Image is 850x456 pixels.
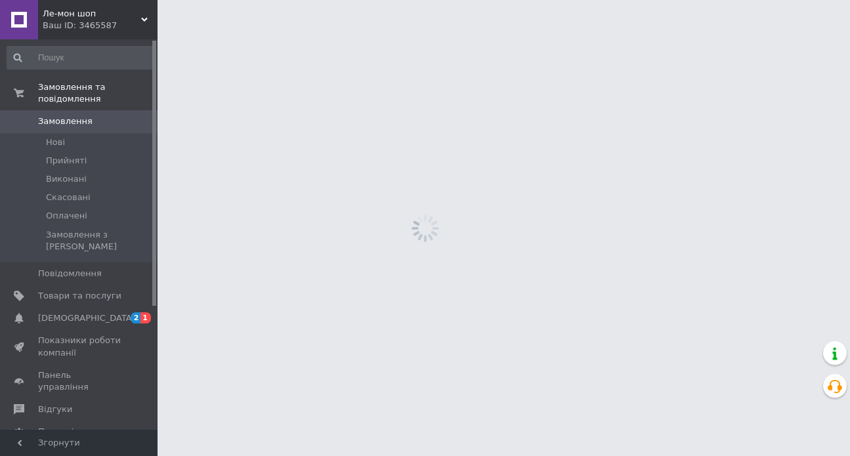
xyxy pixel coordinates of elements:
[38,115,93,127] span: Замовлення
[46,155,87,167] span: Прийняті
[38,369,121,393] span: Панель управління
[131,312,141,323] span: 2
[38,335,121,358] span: Показники роботи компанії
[46,192,91,203] span: Скасовані
[38,426,74,438] span: Покупці
[46,136,65,148] span: Нові
[7,46,154,70] input: Пошук
[38,81,158,105] span: Замовлення та повідомлення
[46,229,153,253] span: Замовлення з [PERSON_NAME]
[43,20,158,31] div: Ваш ID: 3465587
[38,268,102,280] span: Повідомлення
[46,210,87,222] span: Оплачені
[43,8,141,20] span: Ле-мон шоп
[38,290,121,302] span: Товари та послуги
[140,312,151,323] span: 1
[38,312,135,324] span: [DEMOGRAPHIC_DATA]
[38,404,72,415] span: Відгуки
[46,173,87,185] span: Виконані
